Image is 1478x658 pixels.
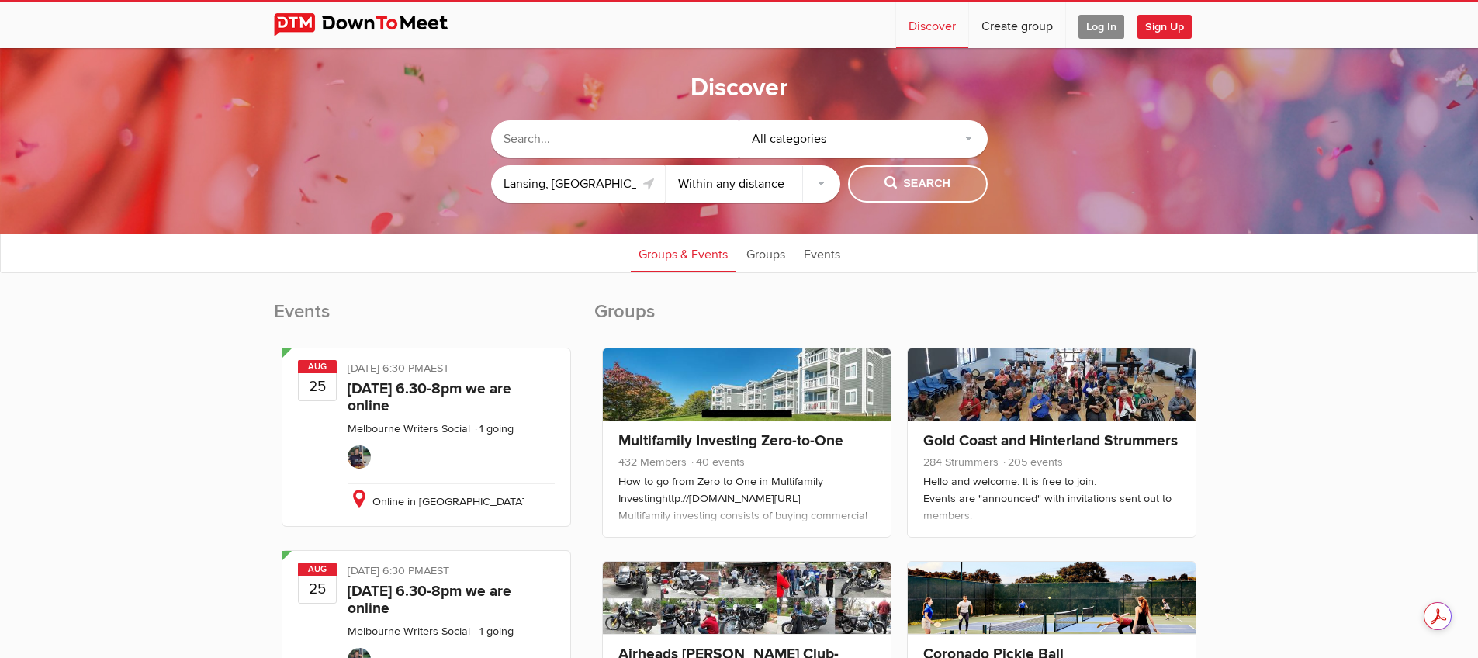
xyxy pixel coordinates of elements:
span: Aug [298,563,337,576]
img: DownToMeet [274,13,472,36]
button: Search [848,165,988,203]
input: Location or ZIP-Code [491,165,666,203]
a: Groups [739,234,793,272]
b: 25 [299,372,336,400]
span: Australia/Sydney [424,564,449,577]
a: [DATE] 6.30-8pm we are online [348,379,511,415]
a: Discover [896,2,968,48]
span: Online in [GEOGRAPHIC_DATA] [372,495,525,508]
span: 284 Strummers [923,455,999,469]
li: 1 going [473,422,514,435]
a: Melbourne Writers Social [348,422,470,435]
span: 40 events [690,455,745,469]
li: 1 going [473,625,514,638]
a: Sign Up [1137,2,1204,48]
img: MatClarke [348,445,371,469]
a: Gold Coast and Hinterland Strummers [923,431,1178,450]
div: All categories [739,120,988,158]
a: Log In [1066,2,1137,48]
span: 432 Members [618,455,687,469]
a: Events [796,234,848,272]
h2: Events [274,300,579,340]
div: [DATE] 6:30 PM [348,360,555,380]
input: Search... [491,120,739,158]
h2: Groups [594,300,1205,340]
span: 205 events [1002,455,1063,469]
a: Multifamily Investing Zero-to-One [618,431,843,450]
span: Log In [1078,15,1124,39]
a: Create group [969,2,1065,48]
span: Aug [298,360,337,373]
a: Melbourne Writers Social [348,625,470,638]
a: Groups & Events [631,234,736,272]
h1: Discover [691,72,788,105]
a: [DATE] 6.30-8pm we are online [348,582,511,618]
b: 25 [299,575,336,603]
span: Australia/Sydney [424,362,449,375]
span: Search [884,175,950,192]
span: Sign Up [1137,15,1192,39]
div: [DATE] 6:30 PM [348,563,555,583]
